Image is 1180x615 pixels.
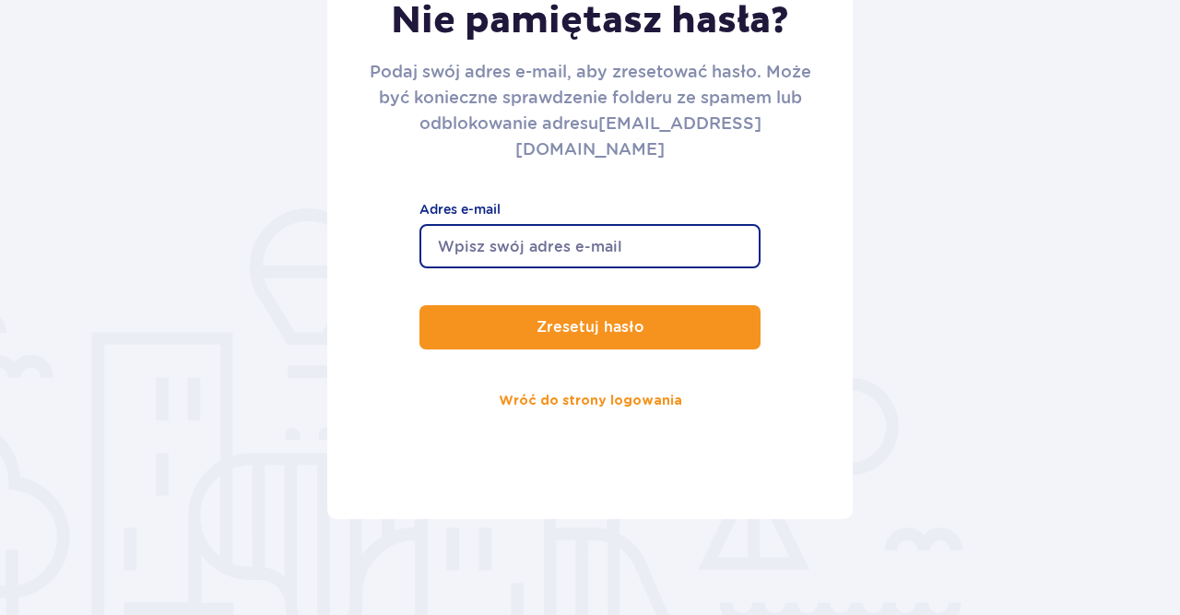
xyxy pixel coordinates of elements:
[369,59,811,162] p: Podaj swój adres e-mail, aby zresetować hasło. Może być konieczne sprawdzenie folderu ze spamem l...
[499,379,682,423] a: Wróć do strony logowania
[419,224,761,268] input: Wpisz swój adres e-mail
[537,319,644,336] p: Zresetuj hasło
[419,305,761,349] button: Zresetuj hasło
[419,199,761,219] label: Adres e-mail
